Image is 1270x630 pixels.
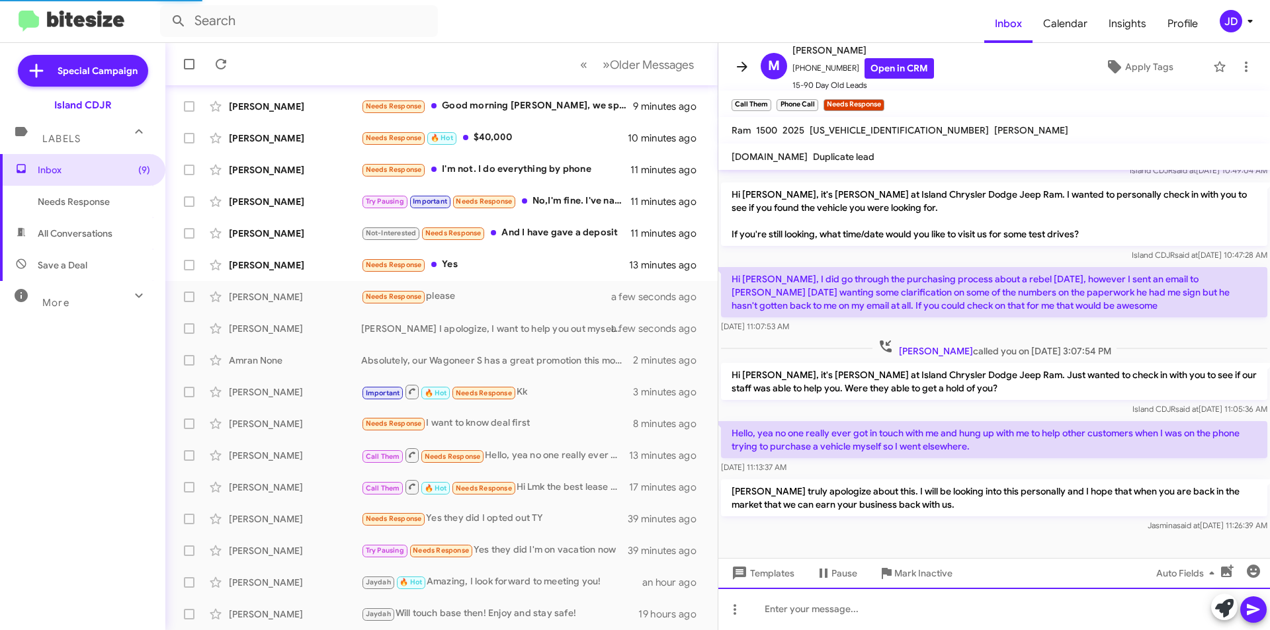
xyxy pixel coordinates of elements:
div: 39 minutes ago [628,544,707,557]
p: Hi [PERSON_NAME], I did go through the purchasing process about a rebel [DATE], however I sent an... [721,267,1267,317]
span: [DATE] 11:07:53 AM [721,321,789,331]
span: Profile [1157,5,1208,43]
div: [PERSON_NAME] [229,449,361,462]
div: I want to know deal first [361,416,633,431]
span: Needs Response [413,546,469,555]
div: [PERSON_NAME] [229,163,361,177]
span: Island CDJR [DATE] 11:05:36 AM [1132,404,1267,414]
div: a few seconds ago [628,322,707,335]
div: Island CDJR [54,98,112,112]
span: Needs Response [366,514,422,523]
small: Call Them [732,99,771,111]
div: [PERSON_NAME] I apologize, I want to help you out myself. We do have the all new Wagoneer S start... [361,322,628,335]
a: Insights [1098,5,1157,43]
span: called you on [DATE] 3:07:54 PM [872,338,1117,358]
span: Ram [732,124,751,136]
span: Older Messages [610,58,694,72]
span: Needs Response [366,260,422,269]
div: Good morning [PERSON_NAME], we spoke a few days ago where I requested not to be contacted by phon... [361,98,633,114]
span: « [580,56,587,73]
span: Island CDJR [DATE] 10:47:28 AM [1132,250,1267,260]
a: Open in CRM [865,58,934,79]
span: 2025 [783,124,804,136]
span: Needs Response [366,419,422,428]
div: Amran None [229,354,361,367]
input: Search [160,5,438,37]
div: [PERSON_NAME] [229,608,361,621]
div: Hello, yea no one really ever got in touch with me and hung up with me to help other customers wh... [361,447,629,463]
span: Needs Response [366,292,422,301]
span: 15-90 Day Old Leads [792,79,934,92]
div: And I have gave a deposit [361,225,630,241]
span: Duplicate lead [813,151,874,163]
button: JD [1208,10,1255,32]
p: [PERSON_NAME] truly apologize about this. I will be looking into this personally and I hope that ... [721,479,1267,516]
div: 3 minutes ago [633,385,707,399]
div: [PERSON_NAME] [229,417,361,430]
span: Needs Response [456,197,512,206]
div: 9 minutes ago [633,100,707,113]
span: Needs Response [366,102,422,110]
button: Templates [718,561,805,585]
span: Jasmina [DATE] 11:26:39 AM [1148,520,1267,530]
span: Not-Interested [366,229,417,237]
div: 8 minutes ago [633,417,707,430]
span: 🔥 Hot [400,578,422,586]
span: [PERSON_NAME] [994,124,1068,136]
p: Hi [PERSON_NAME], it's [PERSON_NAME] at Island Chrysler Dodge Jeep Ram. Just wanted to check in w... [721,363,1267,400]
span: Needs Response [366,165,422,174]
span: [DOMAIN_NAME] [732,151,808,163]
span: Try Pausing [366,546,404,555]
span: Island CDJR [DATE] 10:49:04 AM [1130,165,1267,175]
span: Apply Tags [1125,55,1173,79]
span: 🔥 Hot [431,134,453,142]
div: [PERSON_NAME] [229,512,361,526]
button: Apply Tags [1071,55,1206,79]
div: 39 minutes ago [628,512,707,526]
button: Pause [805,561,868,585]
div: No,I'm fine. I've narrowed it down [361,194,630,209]
span: 🔥 Hot [425,484,447,492]
a: Calendar [1033,5,1098,43]
span: Labels [42,133,81,145]
div: Amazing, I look forward to meeting you! [361,574,642,590]
nav: Page navigation example [573,51,702,78]
div: [PERSON_NAME] [229,385,361,399]
button: Auto Fields [1146,561,1230,585]
span: Try Pausing [366,197,404,206]
div: 13 minutes ago [629,258,707,272]
span: said at [1175,404,1199,414]
span: Inbox [38,163,150,177]
div: Yes they did I'm on vacation now [361,543,628,558]
div: 10 minutes ago [628,132,707,145]
span: Needs Response [425,229,482,237]
span: Special Campaign [58,64,138,77]
span: Important [366,389,400,397]
span: Pause [831,561,857,585]
button: Next [595,51,702,78]
span: [PERSON_NAME] [792,42,934,58]
span: Call Them [366,452,400,461]
span: Needs Response [366,134,422,142]
span: Call Them [366,484,400,492]
span: Mark Inactive [894,561,952,585]
div: [PERSON_NAME] [229,576,361,589]
div: 11 minutes ago [630,227,707,240]
small: Phone Call [777,99,818,111]
div: [PERSON_NAME] [229,322,361,335]
div: please [361,289,628,304]
span: M [768,56,780,77]
span: 🔥 Hot [425,389,447,397]
div: $40,000 [361,130,628,145]
span: said at [1177,520,1200,530]
div: an hour ago [642,576,707,589]
span: Needs Response [456,389,512,397]
span: said at [1173,165,1196,175]
div: Absolutely, our Wagoneer S has a great promotion this month for as low as $299 with $0 down! Are ... [361,354,633,367]
span: Templates [729,561,794,585]
div: [PERSON_NAME] [229,481,361,494]
span: Important [413,197,447,206]
span: [PHONE_NUMBER] [792,58,934,79]
a: Inbox [984,5,1033,43]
